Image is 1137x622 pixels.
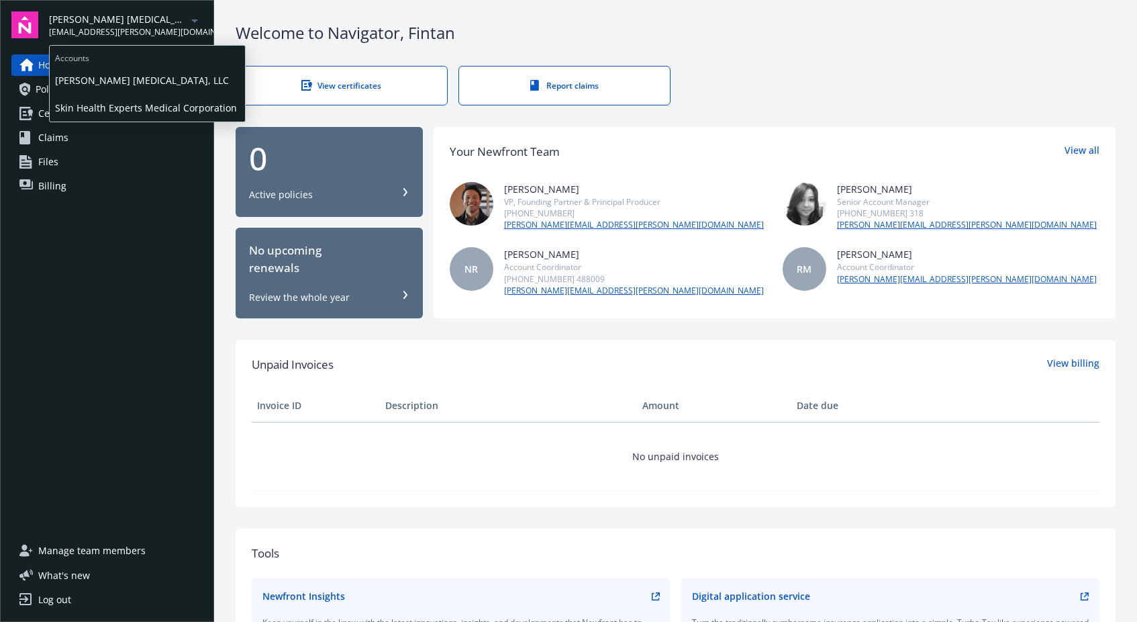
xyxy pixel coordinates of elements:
div: VP, Founding Partner & Principal Producer [504,196,764,208]
a: Policies [11,79,203,100]
button: 0Active policies [236,127,423,218]
span: What ' s new [38,568,90,582]
th: Invoice ID [252,390,380,422]
span: Skin Health Experts Medical Corporation [55,94,240,122]
div: View certificates [263,80,420,91]
a: Report claims [458,66,671,105]
span: RM [797,262,811,276]
a: [PERSON_NAME][EMAIL_ADDRESS][PERSON_NAME][DOMAIN_NAME] [504,219,764,231]
div: [PERSON_NAME] [837,247,1097,261]
div: Senior Account Manager [837,196,1097,208]
a: Files [11,151,203,173]
a: Billing [11,175,203,197]
span: NR [464,262,478,276]
button: What's new [11,568,111,582]
div: Active policies [249,188,313,202]
div: Digital application service [692,589,810,603]
span: Home [38,54,64,76]
a: Certificates [11,103,203,124]
div: Account Coordinator [837,261,1097,273]
span: Unpaid Invoices [252,356,334,373]
span: Billing [38,175,66,197]
div: 0 [249,142,409,175]
div: Your Newfront Team [450,143,560,161]
div: Newfront Insights [262,589,345,603]
a: [PERSON_NAME][EMAIL_ADDRESS][PERSON_NAME][DOMAIN_NAME] [504,285,764,297]
img: photo [783,182,826,226]
span: [EMAIL_ADDRESS][PERSON_NAME][DOMAIN_NAME] [49,26,187,38]
a: arrowDropDown [187,12,203,28]
div: Tools [252,545,1099,562]
a: Home [11,54,203,76]
div: Report claims [486,80,643,91]
img: navigator-logo.svg [11,11,38,38]
img: photo [450,182,493,226]
span: Manage team members [38,540,146,562]
span: Certificates [38,103,89,124]
a: Manage team members [11,540,203,562]
div: No upcoming renewals [249,242,409,277]
div: [PHONE_NUMBER] [504,208,764,219]
span: [PERSON_NAME] [MEDICAL_DATA], LLC [49,12,187,26]
span: Claims [38,127,68,148]
a: View certificates [236,66,448,105]
a: Claims [11,127,203,148]
button: [PERSON_NAME] [MEDICAL_DATA], LLC[EMAIL_ADDRESS][PERSON_NAME][DOMAIN_NAME]arrowDropDown [49,11,203,38]
div: Review the whole year [249,291,350,304]
th: Description [380,390,637,422]
div: [PERSON_NAME] [837,182,1097,196]
div: Account Coordinator [504,261,764,273]
div: [PHONE_NUMBER] 318 [837,208,1097,219]
th: Amount [637,390,791,422]
a: [PERSON_NAME][EMAIL_ADDRESS][PERSON_NAME][DOMAIN_NAME] [837,273,1097,285]
div: [PHONE_NUMBER] 488009 [504,273,764,285]
td: No unpaid invoices [252,422,1099,490]
a: View billing [1047,356,1099,373]
div: [PERSON_NAME] [504,247,764,261]
th: Date due [791,390,920,422]
span: Accounts [50,46,245,66]
span: [PERSON_NAME] [MEDICAL_DATA], LLC [55,66,240,94]
div: Log out [38,589,71,611]
div: Welcome to Navigator , Fintan [236,21,1116,44]
span: Files [38,151,58,173]
div: [PERSON_NAME] [504,182,764,196]
a: [PERSON_NAME][EMAIL_ADDRESS][PERSON_NAME][DOMAIN_NAME] [837,219,1097,231]
span: Policies [36,79,69,100]
button: No upcomingrenewalsReview the whole year [236,228,423,318]
a: View all [1065,143,1099,161]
